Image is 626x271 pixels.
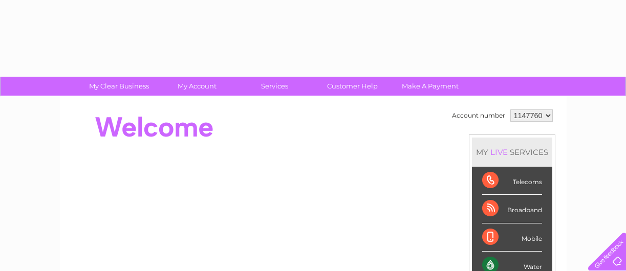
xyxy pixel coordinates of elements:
div: Broadband [482,195,542,223]
a: Make A Payment [388,77,472,96]
td: Account number [449,107,508,124]
div: LIVE [488,147,510,157]
div: Mobile [482,223,542,252]
a: Customer Help [310,77,395,96]
div: Telecoms [482,167,542,195]
a: Services [232,77,317,96]
a: My Clear Business [77,77,161,96]
a: My Account [155,77,239,96]
div: MY SERVICES [472,138,552,167]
